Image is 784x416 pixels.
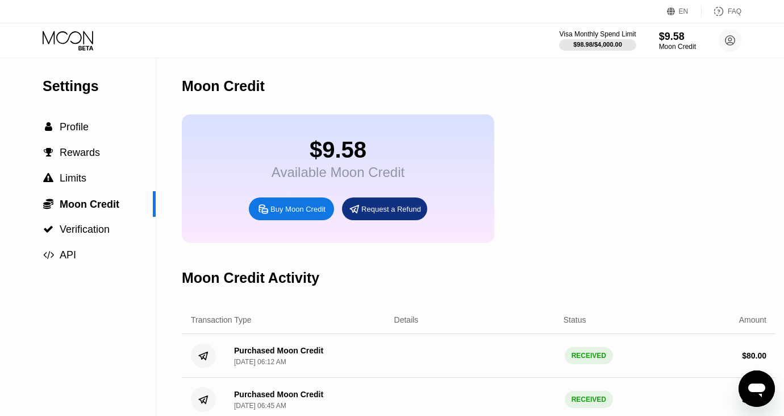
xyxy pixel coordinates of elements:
[43,224,54,234] div: 
[60,199,119,210] span: Moon Credit
[234,358,286,366] div: [DATE] 06:12 AM
[43,224,53,234] span: 
[43,122,54,132] div: 
[60,147,100,158] span: Rewards
[739,370,775,407] iframe: Pulsante per aprire la finestra di messaggistica
[234,402,286,410] div: [DATE] 06:45 AM
[270,204,326,214] div: Buy Moon Credit
[739,315,766,324] div: Amount
[394,315,419,324] div: Details
[659,31,696,43] div: $9.58
[742,351,766,360] div: $ 80.00
[43,173,53,183] span: 
[234,346,323,355] div: Purchased Moon Credit
[565,391,613,408] div: RECEIVED
[559,30,636,38] div: Visa Monthly Spend Limit
[43,173,54,183] div: 
[659,43,696,51] div: Moon Credit
[249,197,334,220] div: Buy Moon Credit
[565,347,613,364] div: RECEIVED
[361,204,421,214] div: Request a Refund
[702,6,741,17] div: FAQ
[191,315,252,324] div: Transaction Type
[60,172,86,184] span: Limits
[679,7,689,15] div: EN
[182,270,319,286] div: Moon Credit Activity
[60,224,110,235] span: Verification
[43,250,54,260] span: 
[45,122,52,132] span: 
[272,164,404,180] div: Available Moon Credit
[659,31,696,51] div: $9.58Moon Credit
[573,41,622,48] div: $98.98 / $4,000.00
[182,78,265,94] div: Moon Credit
[60,121,89,133] span: Profile
[667,6,702,17] div: EN
[564,315,586,324] div: Status
[60,249,76,261] span: API
[44,147,53,158] span: 
[342,197,427,220] div: Request a Refund
[234,390,323,399] div: Purchased Moon Credit
[272,137,404,163] div: $9.58
[43,198,54,209] div: 
[728,7,741,15] div: FAQ
[43,147,54,158] div: 
[43,78,156,94] div: Settings
[43,198,53,209] span: 
[559,30,636,51] div: Visa Monthly Spend Limit$98.98/$4,000.00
